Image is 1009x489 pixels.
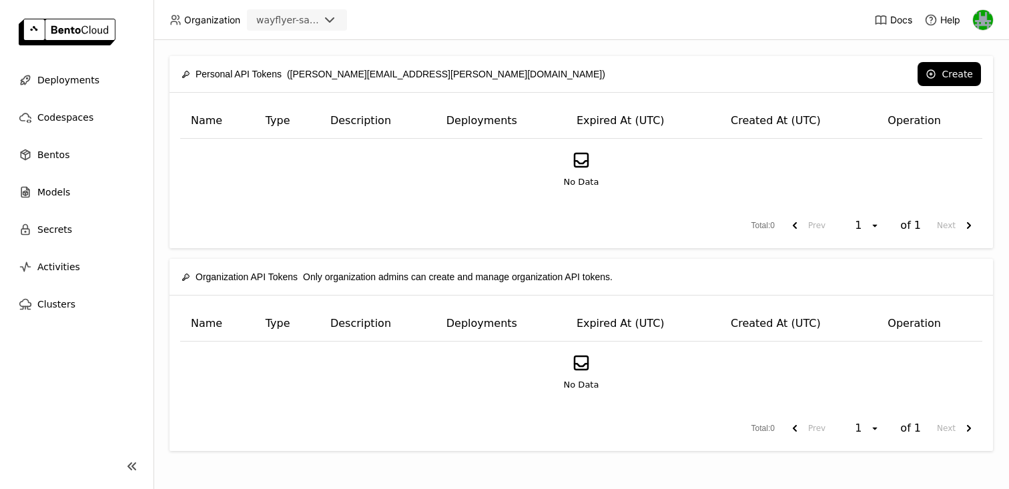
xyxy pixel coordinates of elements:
[851,219,870,232] div: 1
[720,103,877,139] th: Created At (UTC)
[877,306,982,342] th: Operation
[932,416,982,440] button: next page. current page 1 of 1
[870,220,880,231] svg: open
[196,67,282,81] span: Personal API Tokens
[851,422,870,435] div: 1
[11,179,143,205] a: Models
[566,103,720,139] th: Expired At (UTC)
[751,219,775,232] span: Total : 0
[781,213,831,237] button: previous page. current page 1 of 1
[180,103,255,139] th: Name
[11,104,143,131] a: Codespaces
[751,422,775,435] span: Total : 0
[973,10,993,30] img: Sean Hickey
[11,216,143,243] a: Secrets
[877,103,982,139] th: Operation
[37,109,93,125] span: Codespaces
[11,141,143,168] a: Bentos
[37,296,75,312] span: Clusters
[256,13,319,27] div: wayflyer-sandbox
[11,67,143,93] a: Deployments
[320,14,322,27] input: Selected wayflyer-sandbox.
[874,13,912,27] a: Docs
[37,147,69,163] span: Bentos
[255,306,320,342] th: Type
[932,213,982,237] button: next page. current page 1 of 1
[564,175,599,189] span: No Data
[182,263,613,291] div: Only organization admins can create and manage organization API tokens.
[940,14,960,26] span: Help
[900,422,921,435] span: of 1
[11,291,143,318] a: Clusters
[890,14,912,26] span: Docs
[924,13,960,27] div: Help
[37,259,80,275] span: Activities
[196,270,298,284] span: Organization API Tokens
[564,378,599,392] span: No Data
[11,254,143,280] a: Activities
[37,72,99,88] span: Deployments
[900,219,921,232] span: of 1
[180,306,255,342] th: Name
[720,306,877,342] th: Created At (UTC)
[436,306,566,342] th: Deployments
[436,103,566,139] th: Deployments
[870,423,880,434] svg: open
[182,60,605,88] div: ([PERSON_NAME][EMAIL_ADDRESS][PERSON_NAME][DOMAIN_NAME])
[918,62,981,86] button: Create
[566,306,720,342] th: Expired At (UTC)
[320,103,436,139] th: Description
[255,103,320,139] th: Type
[781,416,831,440] button: previous page. current page 1 of 1
[37,221,72,237] span: Secrets
[184,14,240,26] span: Organization
[37,184,70,200] span: Models
[19,19,115,45] img: logo
[320,306,436,342] th: Description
